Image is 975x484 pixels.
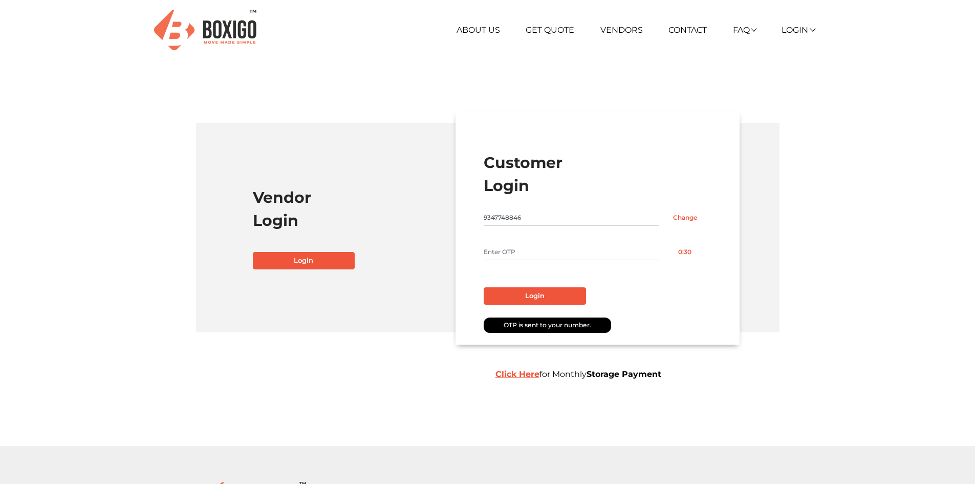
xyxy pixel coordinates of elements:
div: for Monthly [488,368,779,381]
a: Login [782,25,814,35]
a: FAQ [733,25,756,35]
a: Login [253,252,355,269]
h1: Customer Login [484,151,711,197]
a: Contact [668,25,707,35]
button: 0:30 [659,244,711,260]
button: Login [484,287,586,305]
input: Mobile No [484,209,659,226]
a: Click Here [495,369,539,379]
img: Boxigo [154,10,256,50]
input: Enter OTP [484,244,659,260]
a: Get Quote [526,25,574,35]
div: OTP is sent to your number. [484,318,611,333]
h1: Vendor Login [253,186,480,232]
a: About Us [457,25,500,35]
input: Change [659,209,711,226]
a: Vendors [600,25,643,35]
b: Storage Payment [587,369,661,379]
